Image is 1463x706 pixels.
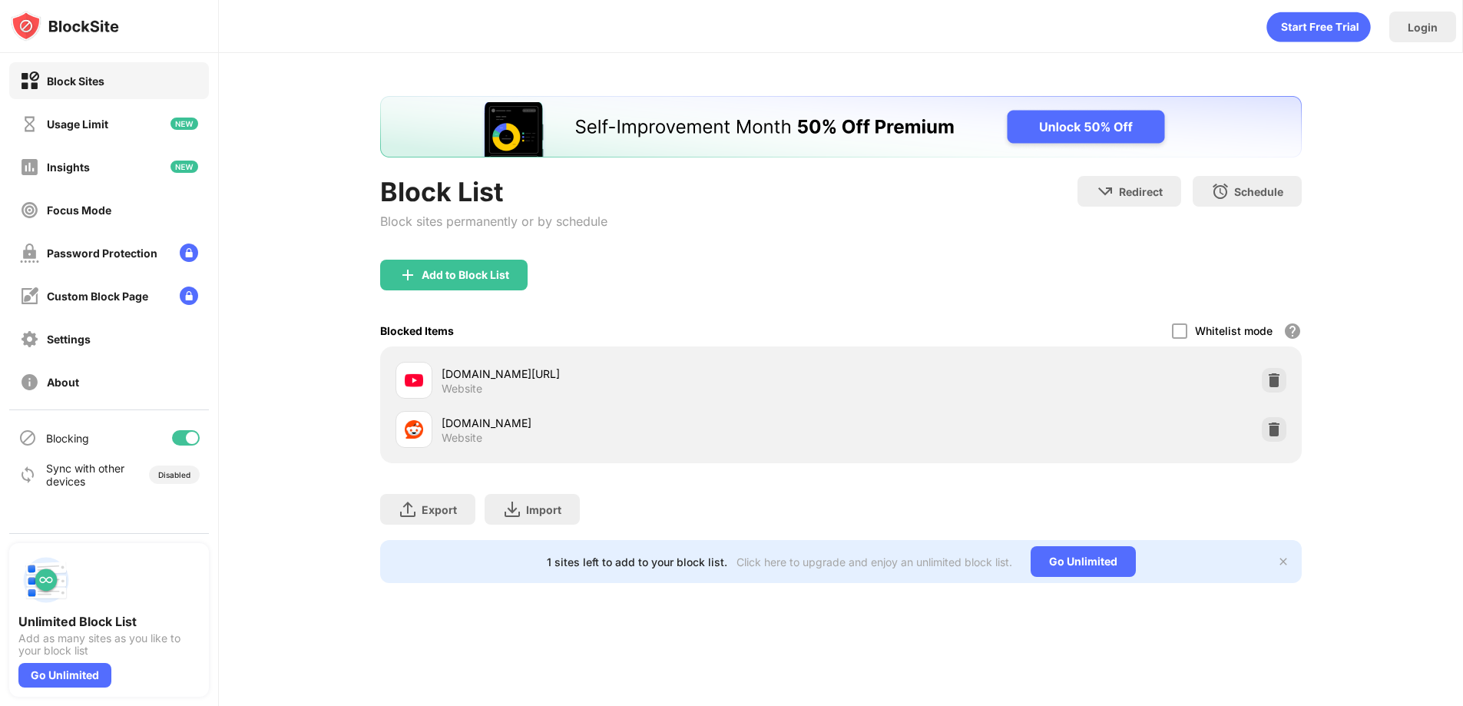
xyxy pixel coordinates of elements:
[47,333,91,346] div: Settings
[18,429,37,447] img: blocking-icon.svg
[422,269,509,281] div: Add to Block List
[442,415,841,431] div: [DOMAIN_NAME]
[442,382,482,396] div: Website
[526,503,561,516] div: Import
[1119,185,1163,198] div: Redirect
[380,176,607,207] div: Block List
[20,287,39,306] img: customize-block-page-off.svg
[20,244,39,263] img: password-protection-off.svg
[11,11,119,41] img: logo-blocksite.svg
[405,371,423,389] img: favicons
[1277,555,1289,568] img: x-button.svg
[47,290,148,303] div: Custom Block Page
[158,470,190,479] div: Disabled
[47,75,104,88] div: Block Sites
[18,614,200,629] div: Unlimited Block List
[405,420,423,439] img: favicons
[47,118,108,131] div: Usage Limit
[20,157,39,177] img: insights-off.svg
[20,201,39,220] img: focus-off.svg
[180,244,198,262] img: lock-menu.svg
[1234,185,1283,198] div: Schedule
[47,247,157,260] div: Password Protection
[47,161,90,174] div: Insights
[422,503,457,516] div: Export
[736,555,1012,568] div: Click here to upgrade and enjoy an unlimited block list.
[20,71,39,91] img: block-on.svg
[180,287,198,305] img: lock-menu.svg
[547,555,727,568] div: 1 sites left to add to your block list.
[20,373,39,392] img: about-off.svg
[380,324,454,337] div: Blocked Items
[46,432,89,445] div: Blocking
[380,214,607,229] div: Block sites permanently or by schedule
[18,552,74,608] img: push-block-list.svg
[1031,546,1136,577] div: Go Unlimited
[442,431,482,445] div: Website
[47,204,111,217] div: Focus Mode
[18,632,200,657] div: Add as many sites as you like to your block list
[1266,12,1371,42] div: animation
[170,118,198,130] img: new-icon.svg
[380,96,1302,157] iframe: Banner
[18,466,37,484] img: sync-icon.svg
[1195,324,1273,337] div: Whitelist mode
[20,330,39,349] img: settings-off.svg
[18,663,111,688] div: Go Unlimited
[20,114,39,134] img: time-usage-off.svg
[46,462,125,488] div: Sync with other devices
[47,376,79,389] div: About
[170,161,198,173] img: new-icon.svg
[442,366,841,382] div: [DOMAIN_NAME][URL]
[1408,21,1438,34] div: Login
